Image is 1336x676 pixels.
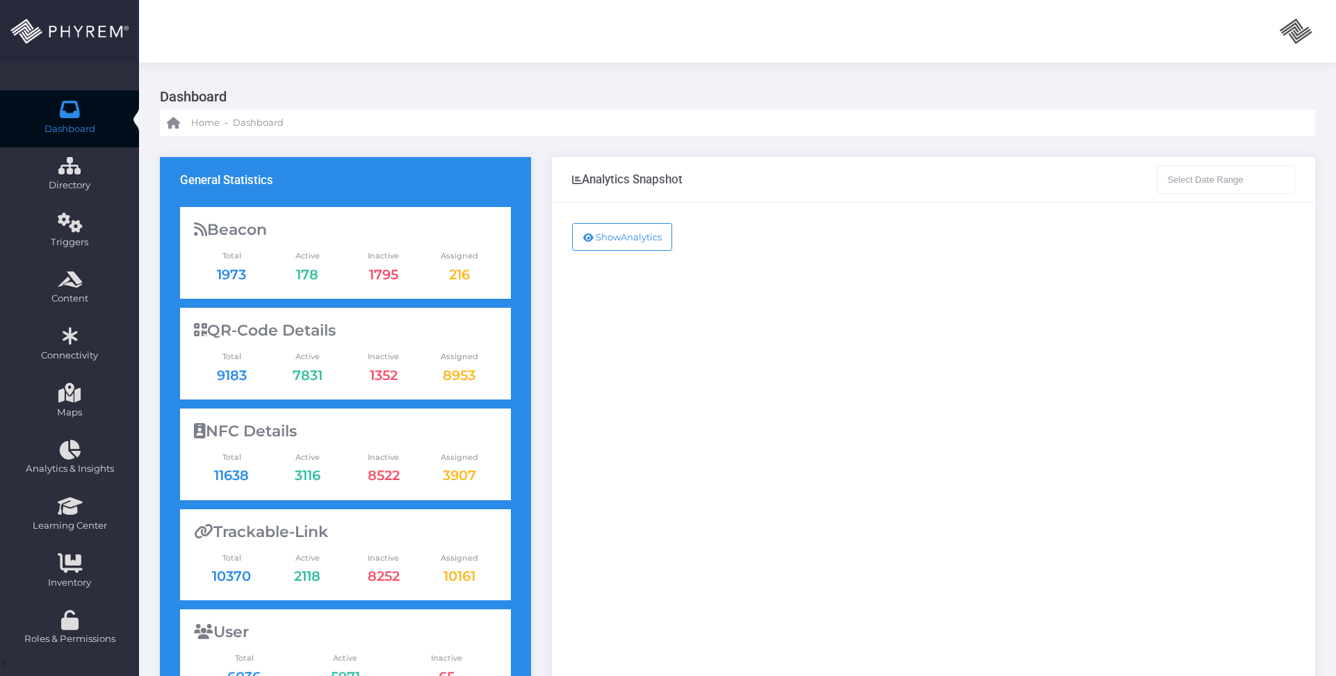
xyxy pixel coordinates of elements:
[9,519,130,533] span: Learning Center
[443,467,476,484] a: 3907
[270,351,345,363] span: Active
[572,172,683,186] div: Analytics Snapshot
[596,231,621,242] span: Show
[295,652,396,664] span: Active
[421,250,497,262] span: Assigned
[421,452,497,463] span: Assigned
[217,367,247,384] a: 9183
[57,406,82,420] span: Maps
[270,452,345,463] span: Active
[9,179,130,192] span: Directory
[191,116,220,130] span: Home
[293,367,323,384] a: 7831
[194,422,498,440] div: NFC Details
[222,116,230,130] li: -
[44,122,95,136] span: Dashboard
[194,623,498,641] div: User
[194,552,270,564] span: Total
[9,349,130,363] span: Connectivity
[194,652,295,664] span: Total
[449,266,470,283] a: 216
[270,250,345,262] span: Active
[233,116,284,130] span: Dashboard
[345,452,421,463] span: Inactive
[217,266,246,283] a: 1973
[194,523,498,541] div: Trackable-Link
[9,292,130,306] span: Content
[443,568,475,584] a: 10161
[572,223,673,251] button: ShowAnalytics
[421,552,497,564] span: Assigned
[421,351,497,363] span: Assigned
[194,250,270,262] span: Total
[233,110,284,136] a: Dashboard
[9,462,130,476] span: Analytics & Insights
[9,236,130,249] span: Triggers
[345,351,421,363] span: Inactive
[368,467,400,484] a: 8522
[194,452,270,463] span: Total
[1157,165,1296,193] input: Select Date Range
[443,367,475,384] a: 8953
[368,568,400,584] a: 8252
[194,351,270,363] span: Total
[370,367,398,384] a: 1352
[180,173,273,187] h3: General Statistics
[212,568,251,584] a: 10370
[214,467,249,484] a: 11638
[194,221,498,239] div: Beacon
[369,266,398,283] a: 1795
[294,568,320,584] a: 2118
[9,632,130,646] span: Roles & Permissions
[194,322,498,340] div: QR-Code Details
[167,110,220,136] a: Home
[296,266,318,283] a: 178
[160,83,1305,110] h3: Dashboard
[9,576,130,590] span: Inventory
[396,652,498,664] span: Inactive
[295,467,320,484] a: 3116
[345,552,421,564] span: Inactive
[270,552,345,564] span: Active
[345,250,421,262] span: Inactive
